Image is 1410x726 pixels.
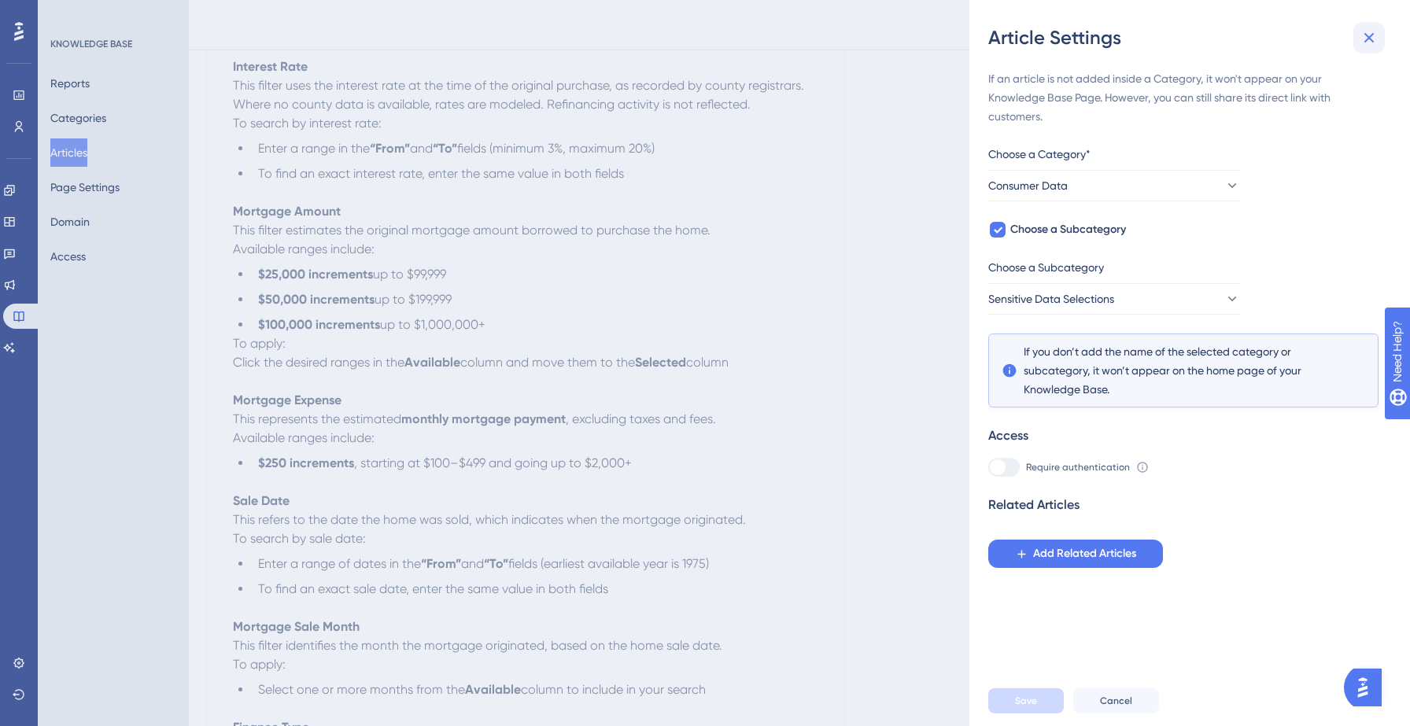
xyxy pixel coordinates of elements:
span: Sensitive Data Selections [988,289,1114,308]
span: Cancel [1100,695,1132,707]
span: Choose a Category* [988,145,1091,164]
span: Choose a Subcategory [1010,220,1126,239]
span: Consumer Data [988,176,1068,195]
span: Save [1015,695,1037,707]
button: Add Related Articles [988,540,1163,568]
button: Cancel [1073,688,1159,713]
button: Consumer Data [988,170,1240,201]
div: Article Settings [988,25,1391,50]
div: Access [988,426,1028,445]
button: Sensitive Data Selections [988,283,1240,315]
iframe: UserGuiding AI Assistant Launcher [1344,664,1391,711]
button: Save [988,688,1064,713]
span: Require authentication [1026,461,1130,474]
span: Choose a Subcategory [988,258,1104,277]
span: Need Help? [37,4,98,23]
div: Related Articles [988,496,1080,514]
span: Add Related Articles [1033,544,1136,563]
div: If an article is not added inside a Category, it won't appear on your Knowledge Base Page. Howeve... [988,69,1379,126]
span: If you don’t add the name of the selected category or subcategory, it won’t appear on the home pa... [1024,342,1343,399]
